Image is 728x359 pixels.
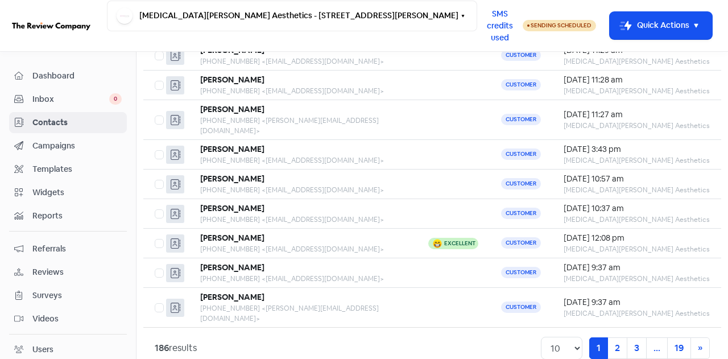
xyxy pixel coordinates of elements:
b: [PERSON_NAME] [200,144,264,154]
b: [PERSON_NAME] [200,233,264,243]
span: Customer [501,267,541,278]
div: Users [32,344,53,356]
div: [PHONE_NUMBER] <[EMAIL_ADDRESS][DOMAIN_NAME]> [200,274,406,284]
span: Referrals [32,243,122,255]
div: [PHONE_NUMBER] <[EMAIL_ADDRESS][DOMAIN_NAME]> [200,185,406,195]
div: [MEDICAL_DATA][PERSON_NAME] Aesthetics [564,308,710,319]
button: Quick Actions [610,12,712,39]
span: Customer [501,208,541,219]
button: [MEDICAL_DATA][PERSON_NAME] Aesthetics - [STREET_ADDRESS][PERSON_NAME] [107,1,477,31]
b: [PERSON_NAME] [200,174,264,184]
b: [PERSON_NAME] [200,292,264,302]
b: [PERSON_NAME] [200,104,264,114]
a: Reviews [9,262,127,283]
div: [PHONE_NUMBER] <[EMAIL_ADDRESS][DOMAIN_NAME]> [200,214,406,225]
span: Contacts [32,117,122,129]
span: Inbox [32,93,109,105]
span: Templates [32,163,122,175]
span: Customer [501,49,541,61]
div: [DATE] 9:37 am [564,262,710,274]
div: [PHONE_NUMBER] <[PERSON_NAME][EMAIL_ADDRESS][DOMAIN_NAME]> [200,303,406,324]
div: [MEDICAL_DATA][PERSON_NAME] Aesthetics [564,214,710,225]
a: Videos [9,308,127,329]
a: Dashboard [9,65,127,86]
span: » [698,342,702,354]
div: [MEDICAL_DATA][PERSON_NAME] Aesthetics [564,56,710,67]
b: [PERSON_NAME] [200,203,264,213]
a: 19 [667,337,691,359]
div: [MEDICAL_DATA][PERSON_NAME] Aesthetics [564,185,710,195]
span: Videos [32,313,122,325]
div: [MEDICAL_DATA][PERSON_NAME] Aesthetics [564,121,710,131]
div: [PHONE_NUMBER] <[EMAIL_ADDRESS][DOMAIN_NAME]> [200,56,406,67]
div: [PHONE_NUMBER] <[EMAIL_ADDRESS][DOMAIN_NAME]> [200,155,406,166]
a: SMS credits used [477,19,523,31]
div: [PHONE_NUMBER] <[EMAIL_ADDRESS][DOMAIN_NAME]> [200,244,406,254]
div: [MEDICAL_DATA][PERSON_NAME] Aesthetics [564,274,710,284]
div: [DATE] 10:37 am [564,203,710,214]
b: [PERSON_NAME] [200,262,264,273]
a: Templates [9,159,127,180]
a: 1 [589,337,608,359]
span: Campaigns [32,140,122,152]
a: Referrals [9,238,127,259]
div: [MEDICAL_DATA][PERSON_NAME] Aesthetics [564,86,710,96]
strong: 186 [155,342,169,354]
div: [MEDICAL_DATA][PERSON_NAME] Aesthetics [564,244,710,254]
div: [DATE] 11:27 am [564,109,710,121]
span: Customer [501,114,541,125]
a: Next [690,337,710,359]
div: [DATE] 3:43 pm [564,143,710,155]
span: Customer [501,302,541,313]
div: [MEDICAL_DATA][PERSON_NAME] Aesthetics [564,155,710,166]
span: Customer [501,237,541,249]
a: Widgets [9,182,127,203]
a: Campaigns [9,135,127,156]
b: [PERSON_NAME] [200,75,264,85]
div: [DATE] 12:08 pm [564,232,710,244]
a: Sending Scheduled [523,19,596,32]
a: Surveys [9,285,127,306]
div: [DATE] 9:37 am [564,296,710,308]
span: Widgets [32,187,122,199]
a: Inbox 0 [9,89,127,110]
span: Reports [32,210,122,222]
a: ... [646,337,668,359]
span: 0 [109,93,122,105]
span: Dashboard [32,70,122,82]
a: 3 [627,337,647,359]
div: [PHONE_NUMBER] <[PERSON_NAME][EMAIL_ADDRESS][DOMAIN_NAME]> [200,115,406,136]
div: Excellent [444,241,475,246]
span: Surveys [32,290,122,302]
div: [DATE] 11:28 am [564,74,710,86]
div: [PHONE_NUMBER] <[EMAIL_ADDRESS][DOMAIN_NAME]> [200,86,406,96]
span: Sending Scheduled [531,22,591,29]
a: Reports [9,205,127,226]
span: Customer [501,148,541,160]
a: 2 [607,337,627,359]
div: results [155,341,197,355]
span: Reviews [32,266,122,278]
div: [DATE] 10:57 am [564,173,710,185]
span: Customer [501,178,541,189]
span: Customer [501,79,541,90]
a: Contacts [9,112,127,133]
span: SMS credits used [487,8,513,44]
